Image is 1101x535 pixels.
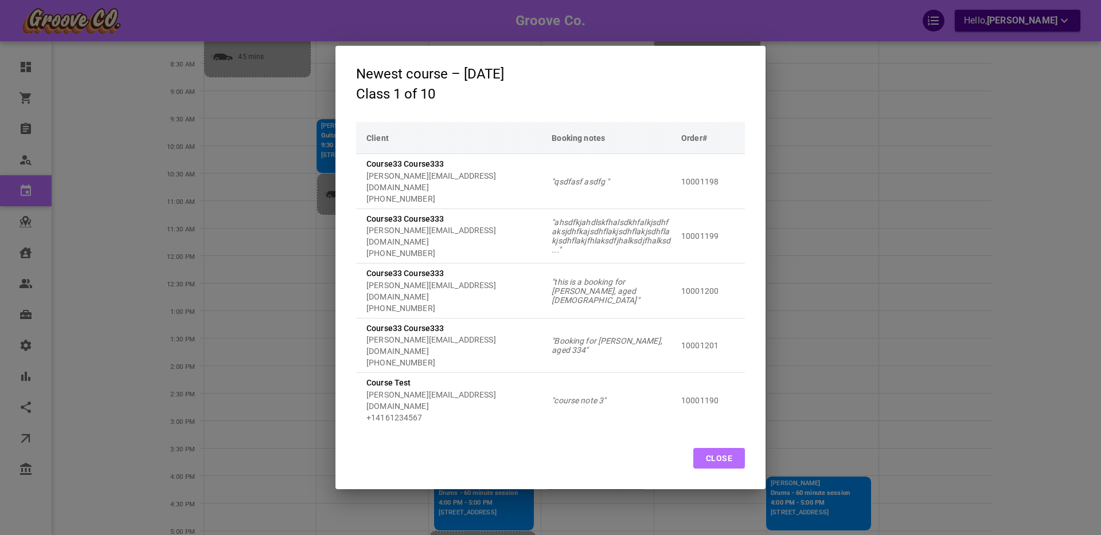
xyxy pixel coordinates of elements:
p: [PERSON_NAME][EMAIL_ADDRESS][DOMAIN_NAME] [366,334,541,357]
th: Order# [676,122,745,154]
p: [PERSON_NAME][EMAIL_ADDRESS][DOMAIN_NAME] [366,280,541,302]
p: Course33 Course333 [366,158,541,170]
p: [PHONE_NUMBER] [366,247,541,259]
p: "Booking for [PERSON_NAME], aged 334" [552,336,671,355]
p: Course33 Course333 [366,267,541,279]
p: "qsdfasf asdfg " [552,177,671,186]
p: Course Test [366,377,541,388]
p: Course33 Course333 [366,322,541,334]
p: "this is a booking for [PERSON_NAME], aged [DEMOGRAPHIC_DATA]" [552,277,671,305]
th: Client [356,122,546,154]
p: [PHONE_NUMBER] [366,357,541,368]
p: [PERSON_NAME][EMAIL_ADDRESS][DOMAIN_NAME] [366,225,541,247]
p: Course33 Course333 [366,213,541,225]
p: 10001201 [681,340,735,351]
p: [PHONE_NUMBER] [366,193,541,204]
p: +14161234567 [366,412,541,423]
h3: Class 1 of 10 [356,86,504,101]
p: [PERSON_NAME][EMAIL_ADDRESS][DOMAIN_NAME] [366,389,541,412]
p: 10001199 [681,230,735,242]
h3: Newest course – [DATE] [356,66,504,81]
p: "course note 3" [552,396,671,405]
p: 10001190 [681,395,735,406]
p: 10001200 [681,285,735,297]
p: 10001198 [681,176,735,187]
th: Booking notes [546,122,676,154]
p: [PERSON_NAME][EMAIL_ADDRESS][DOMAIN_NAME] [366,170,541,193]
p: [PHONE_NUMBER] [366,302,541,314]
button: Close [693,448,745,469]
p: ahsdfkjahdlskfhalsdkhfalkjsdhfaksjdhfkajsdhflakjsdhflakjsdhflakjsdhflakjfhlaksdfjhalksdjfhalksdjf... [552,218,671,254]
